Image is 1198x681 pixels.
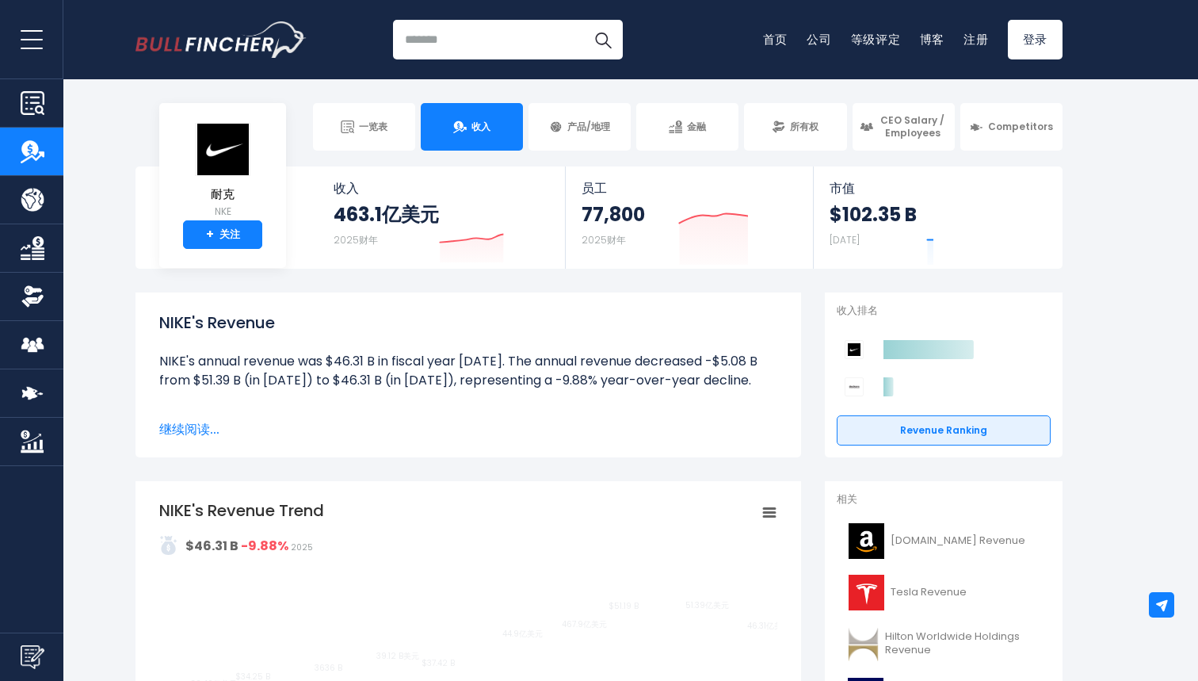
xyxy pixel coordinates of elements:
a: 博客 [920,31,945,48]
img: TSLA标志 [846,575,886,610]
span: 继续阅读... [159,420,777,439]
text: 46.31亿美元 [704,620,790,632]
a: 一览表 [313,103,415,151]
a: 收入 [421,103,523,151]
a: 员工 77,800 2025财年 [566,166,812,269]
span: 2025 [291,541,313,553]
tspan: 44.49亿美元 [457,628,502,640]
img: AMZN标志 [846,523,886,559]
text: 51.39亿美元 [642,599,729,611]
tspan: 51.39亿美元 [642,599,685,611]
p: 收入排名 [837,304,1051,318]
h1: NIKE's Revenue [159,311,777,335]
small: [DATE] [830,233,860,247]
li: NIKE's annual revenue was $46.31 B in fiscal year [DATE]. The annual revenue decreased -$5.08 B f... [159,352,777,390]
span: 所有权 [790,121,818,133]
strong: $102.35 B [830,202,917,227]
text: 44.9亿美元 [457,628,543,640]
a: CEO Salary / Employees [853,103,955,151]
span: 收入 [334,181,550,196]
small: NKE [195,205,250,219]
a: 耐克 NKE [194,122,251,221]
strong: 77,800 [582,202,645,227]
img: 牛翅标志 [135,21,307,58]
a: 注册 [963,31,989,48]
span: 一览表 [359,121,387,133]
a: [DOMAIN_NAME] Revenue [837,519,1051,563]
strong: $46.31 B [185,537,238,555]
small: 2025财年 [582,233,626,247]
img: Deckers Outdoor Corporation竞争对手标志 [845,377,864,396]
a: Revenue Ranking [837,415,1051,446]
text: $37.42 B [422,657,455,669]
li: NIKE's quarterly revenue was $11.10 B in the quarter ending [DATE]. The quarterly revenue decreas... [159,409,777,466]
strong: -9.88% [241,537,288,555]
tspan: 467.9亿美元 [517,618,562,630]
tspan: NIKE's Revenue Trend [159,499,324,522]
span: Competitors [988,121,1053,133]
span: 产品/地理 [567,121,610,133]
a: Competitors [960,103,1063,151]
tspan: 39.12 B美元 [334,650,376,662]
p: 相关 [837,493,1051,507]
small: 2025财年 [334,233,378,247]
span: 收入 [471,121,490,133]
text: 467.9亿美元 [517,618,607,630]
span: 金融 [687,121,706,133]
button: 搜索 [583,20,623,59]
img: HLT标志 [846,626,880,662]
span: 市值 [830,181,1045,196]
a: 公司 [807,31,832,48]
strong: 463.1亿美元 [334,202,439,227]
span: 员工 [582,181,796,196]
a: Tesla Revenue [837,571,1051,614]
a: 等级评定 [851,31,901,48]
a: 首页 [763,31,788,48]
a: 市值 $102.35 B [DATE] [814,166,1061,269]
span: 耐克 [195,188,250,201]
text: 39.12 B美元 [334,650,419,662]
text: 3636 B [287,662,342,674]
a: 登录 [1008,20,1063,59]
strong: + [206,228,214,242]
tspan: 46.31亿美元 [704,620,747,632]
a: 产品/地理 [528,103,631,151]
a: Hilton Worldwide Holdings Revenue [837,622,1051,666]
a: 收入 463.1亿美元 2025财年 [318,166,566,269]
a: 所有权 [744,103,846,151]
tspan: 3636 B [287,662,315,674]
span: CEO Salary / Employees [878,114,948,139]
img: 耐克竞争对手的标志 [845,340,864,359]
img: 所有权 [21,285,44,308]
a: +关注 [183,220,262,249]
img: addasd [159,536,178,555]
a: 金融 [636,103,738,151]
text: $51.19 B [609,600,639,612]
a: 前往主页 [135,21,306,58]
